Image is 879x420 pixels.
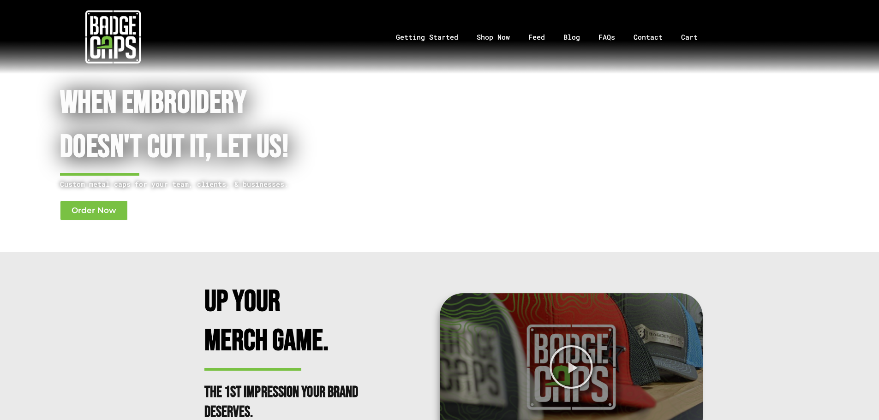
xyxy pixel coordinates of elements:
img: badgecaps white logo with green acccent [85,9,141,65]
a: Cart [672,13,718,61]
a: FAQs [589,13,624,61]
a: Order Now [60,201,128,220]
span: Order Now [72,207,116,214]
div: Play Video [549,344,594,390]
a: Shop Now [467,13,519,61]
p: Custom metal caps for your team, clients, & businesses. [60,178,391,190]
h1: When Embroidery Doesn't cut it, Let Us! [60,81,391,170]
a: Getting Started [387,13,467,61]
a: Blog [554,13,589,61]
a: Contact [624,13,672,61]
a: Feed [519,13,554,61]
nav: Menu [226,13,879,61]
h2: Up Your Merch Game. [204,283,366,361]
